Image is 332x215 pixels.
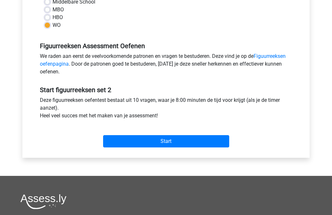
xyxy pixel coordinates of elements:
label: MBO [53,6,64,14]
h5: Figuurreeksen Assessment Oefenen [40,42,292,50]
label: HBO [53,14,63,21]
div: Deze figuurreeksen oefentest bestaat uit 10 vragen, waar je 8:00 minuten de tijd voor krijgt (als... [35,96,297,122]
div: We raden aan eerst de veelvoorkomende patronen en vragen te bestuderen. Deze vind je op de . Door... [35,52,297,78]
h5: Start figuurreeksen set 2 [40,86,292,94]
label: WO [53,21,61,29]
img: Assessly logo [20,194,66,209]
input: Start [103,135,229,147]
